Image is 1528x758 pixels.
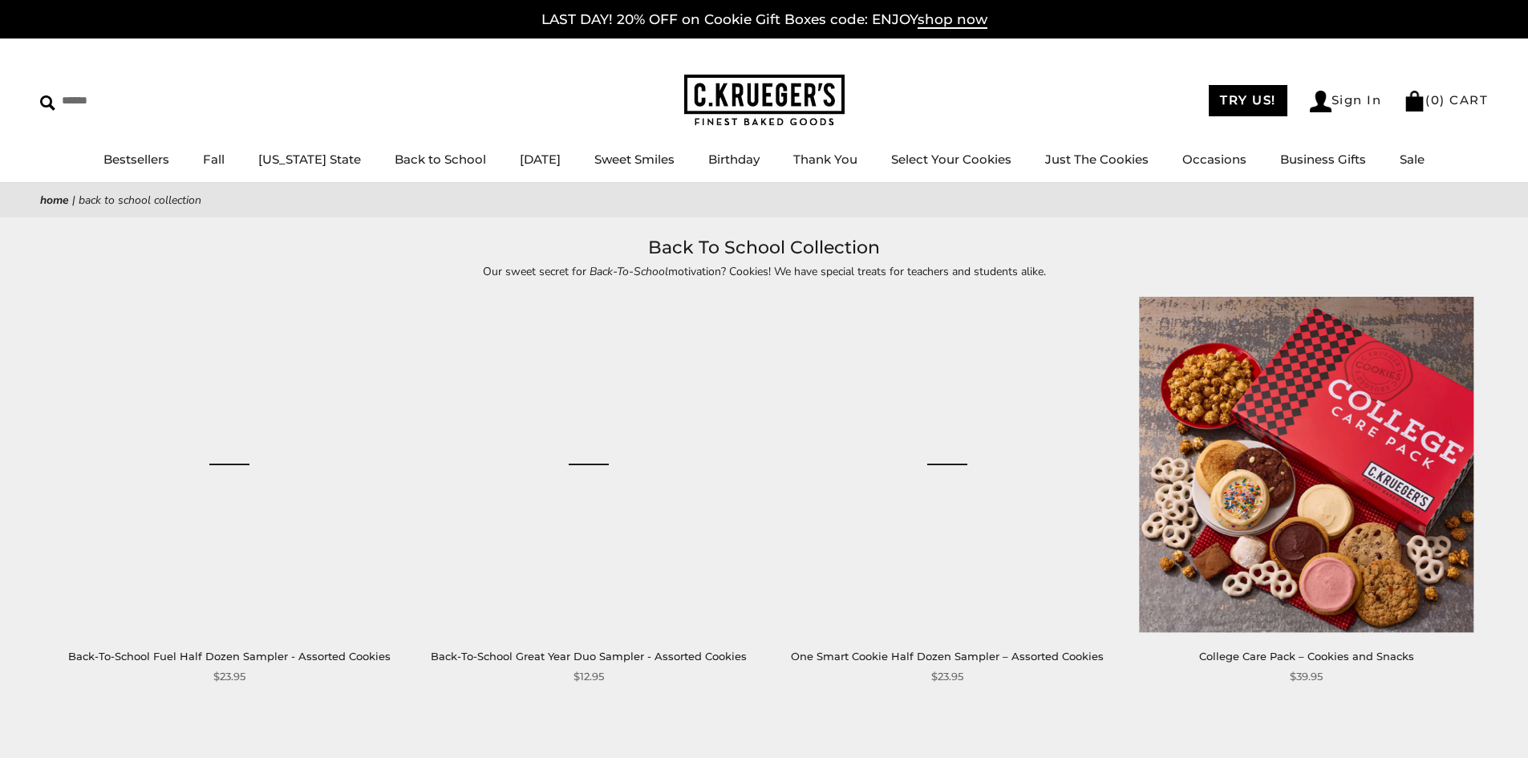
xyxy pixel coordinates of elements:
[931,668,963,685] span: $23.95
[574,668,604,685] span: $12.95
[431,650,747,663] a: Back-To-School Great Year Duo Sampler - Assorted Cookies
[79,193,201,208] span: Back To School Collection
[483,264,590,279] span: Our sweet secret for
[203,152,225,167] a: Fall
[793,152,857,167] a: Thank You
[258,152,361,167] a: [US_STATE] State
[1404,92,1488,107] a: (0) CART
[594,152,675,167] a: Sweet Smiles
[68,650,391,663] a: Back-To-School Fuel Half Dozen Sampler - Assorted Cookies
[541,11,987,29] a: LAST DAY! 20% OFF on Cookie Gift Boxes code: ENJOYshop now
[918,11,987,29] span: shop now
[1182,152,1246,167] a: Occasions
[520,152,561,167] a: [DATE]
[103,152,169,167] a: Bestsellers
[40,88,231,113] input: Search
[72,193,75,208] span: |
[1310,91,1382,112] a: Sign In
[40,193,69,208] a: Home
[668,264,1046,279] span: motivation? Cookies! We have special treats for teachers and students alike.
[891,152,1011,167] a: Select Your Cookies
[1280,152,1366,167] a: Business Gifts
[1209,85,1287,116] a: TRY US!
[708,152,760,167] a: Birthday
[1400,152,1425,167] a: Sale
[1404,91,1425,111] img: Bag
[1310,91,1331,112] img: Account
[684,75,845,127] img: C.KRUEGER'S
[1290,668,1323,685] span: $39.95
[421,298,756,632] a: Back-To-School Great Year Duo Sampler - Assorted Cookies
[64,233,1464,262] h1: Back To School Collection
[791,650,1104,663] a: One Smart Cookie Half Dozen Sampler – Assorted Cookies
[63,298,397,632] a: Back-To-School Fuel Half Dozen Sampler - Assorted Cookies
[213,668,245,685] span: $23.95
[1199,650,1414,663] a: College Care Pack – Cookies and Snacks
[780,298,1115,632] a: One Smart Cookie Half Dozen Sampler – Assorted Cookies
[1431,92,1441,107] span: 0
[1045,152,1149,167] a: Just The Cookies
[40,95,55,111] img: Search
[40,191,1488,209] nav: breadcrumbs
[590,264,668,279] em: Back-To-School
[1139,298,1473,632] img: College Care Pack – Cookies and Snacks
[395,152,486,167] a: Back to School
